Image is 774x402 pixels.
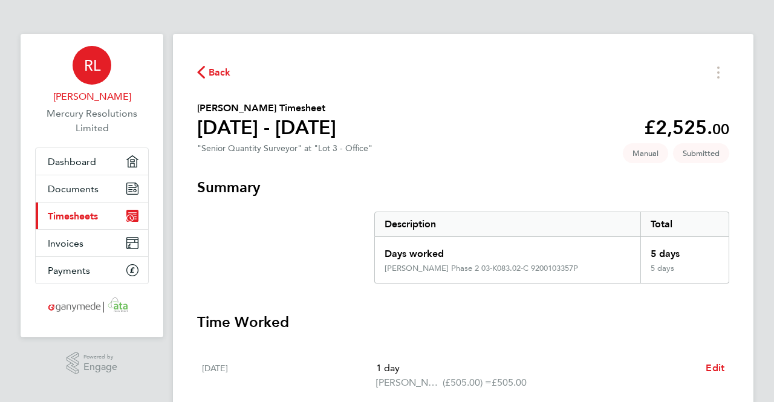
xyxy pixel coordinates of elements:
[202,361,376,390] div: [DATE]
[48,265,90,276] span: Payments
[197,178,729,197] h3: Summary
[712,120,729,138] span: 00
[706,361,724,375] a: Edit
[83,362,117,372] span: Engage
[644,116,729,139] app-decimal: £2,525.
[197,101,336,115] h2: [PERSON_NAME] Timesheet
[376,361,696,375] p: 1 day
[36,257,148,284] a: Payments
[197,143,372,154] div: "Senior Quantity Surveyor" at "Lot 3 - Office"
[209,65,231,80] span: Back
[197,115,336,140] h1: [DATE] - [DATE]
[83,352,117,362] span: Powered by
[67,352,118,375] a: Powered byEngage
[385,264,578,273] div: [PERSON_NAME] Phase 2 03-K083.02-C 9200103357P
[673,143,729,163] span: This timesheet is Submitted.
[36,230,148,256] a: Invoices
[48,156,96,167] span: Dashboard
[36,175,148,202] a: Documents
[197,313,729,332] h3: Time Worked
[640,212,729,236] div: Total
[48,238,83,249] span: Invoices
[706,362,724,374] span: Edit
[640,237,729,264] div: 5 days
[375,212,640,236] div: Description
[640,264,729,283] div: 5 days
[21,34,163,337] nav: Main navigation
[35,46,149,104] a: RL[PERSON_NAME]
[374,212,729,284] div: Summary
[35,89,149,104] span: Roger Lincoln
[623,143,668,163] span: This timesheet was manually created.
[376,375,443,390] span: [PERSON_NAME] Phase 2 03-K083.02-C 9200103357P
[197,65,231,80] button: Back
[707,63,729,82] button: Timesheets Menu
[48,183,99,195] span: Documents
[36,203,148,229] a: Timesheets
[35,296,149,316] a: Go to home page
[45,296,140,316] img: ganymedesolutions-logo-retina.png
[48,210,98,222] span: Timesheets
[492,377,527,388] span: £505.00
[443,377,492,388] span: (£505.00) =
[35,106,149,135] a: Mercury Resolutions Limited
[36,148,148,175] a: Dashboard
[375,237,640,264] div: Days worked
[84,57,100,73] span: RL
